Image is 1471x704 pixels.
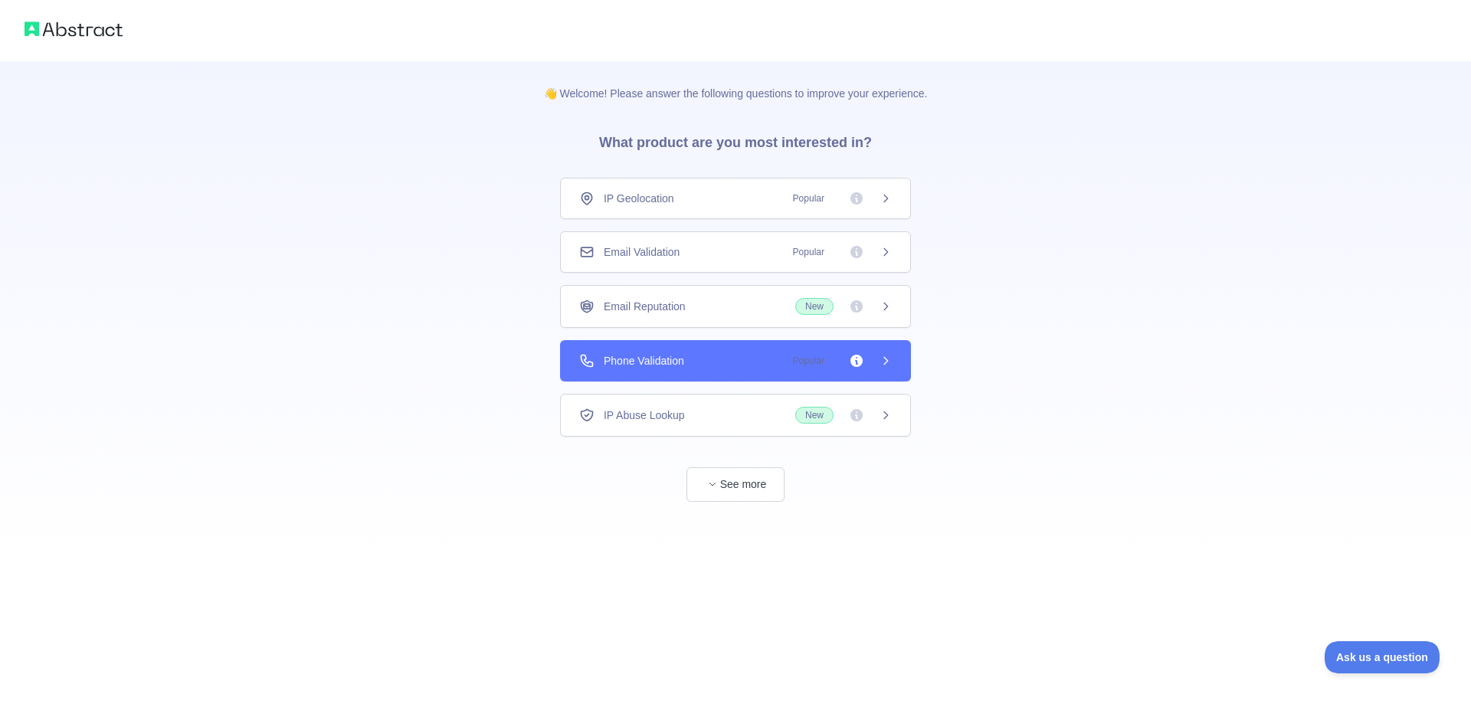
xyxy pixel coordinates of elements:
img: Abstract logo [25,18,123,40]
span: Popular [784,244,834,260]
span: Popular [784,191,834,206]
span: IP Geolocation [604,191,674,206]
iframe: Toggle Customer Support [1325,641,1440,673]
span: Popular [784,353,834,368]
span: New [795,407,834,424]
span: Phone Validation [604,353,684,368]
h3: What product are you most interested in? [575,101,896,178]
span: IP Abuse Lookup [604,408,685,423]
span: Email Validation [604,244,680,260]
p: 👋 Welcome! Please answer the following questions to improve your experience. [519,61,952,101]
button: See more [686,467,785,502]
span: Email Reputation [604,299,686,314]
span: New [795,298,834,315]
